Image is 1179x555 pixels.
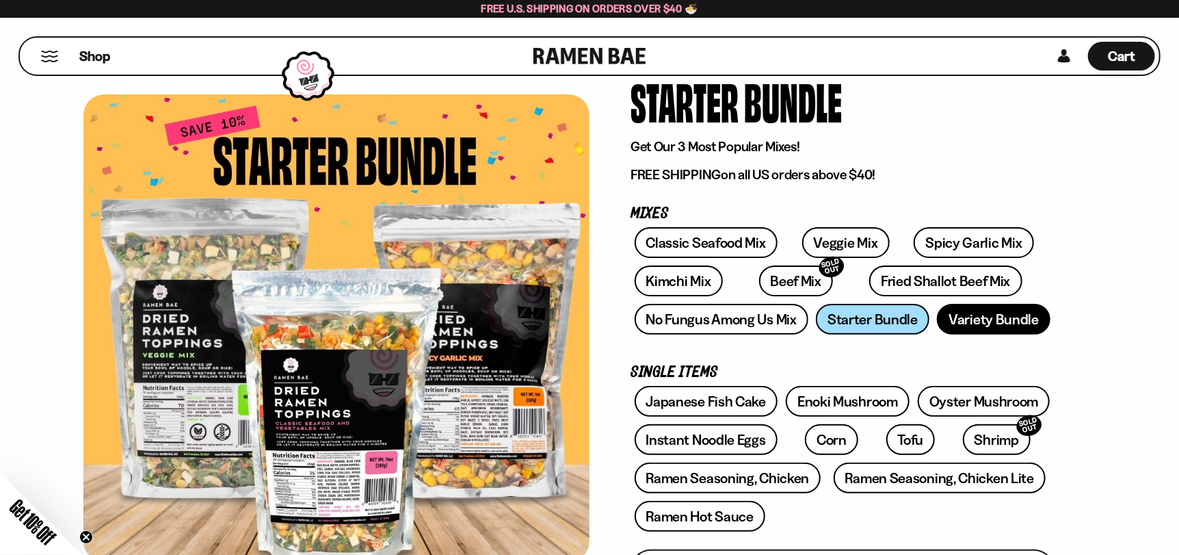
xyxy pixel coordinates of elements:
[481,2,698,15] span: Free U.S. Shipping on Orders over $40 🍜
[869,266,1022,296] a: Fried Shallot Beef Mix
[1109,48,1135,64] span: Cart
[631,166,721,183] strong: FREE SHIPPING
[631,207,1055,220] p: Mixes
[1014,413,1044,439] div: SOLD OUT
[635,501,766,532] a: Ramen Hot Sauce
[631,366,1055,379] p: Single Items
[635,227,778,258] a: Classic Seafood Mix
[635,424,778,455] a: Instant Noodle Eggs
[937,304,1050,335] a: Variety Bundle
[79,42,110,70] a: Shop
[635,386,778,417] a: Japanese Fish Cake
[817,254,847,281] div: SOLD OUT
[834,463,1046,493] a: Ramen Seasoning, Chicken Lite
[6,495,59,549] span: Get 10% Off
[635,304,808,335] a: No Fungus Among Us Mix
[744,75,842,127] div: Bundle
[635,463,821,493] a: Ramen Seasoning, Chicken
[759,266,834,296] a: Beef MixSOLD OUT
[918,386,1050,417] a: Oyster Mushroom
[631,75,739,127] div: Starter
[802,227,890,258] a: Veggie Mix
[886,424,936,455] a: Tofu
[786,386,910,417] a: Enoki Mushroom
[963,424,1031,455] a: ShrimpSOLD OUT
[805,424,858,455] a: Corn
[631,166,1055,183] p: on all US orders above $40!
[631,138,1055,155] p: Get Our 3 Most Popular Mixes!
[914,227,1033,258] a: Spicy Garlic Mix
[79,47,110,66] span: Shop
[40,51,59,62] button: Mobile Menu Trigger
[635,266,723,296] a: Kimchi Mix
[1088,38,1155,75] a: Cart
[79,530,93,544] button: Close teaser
